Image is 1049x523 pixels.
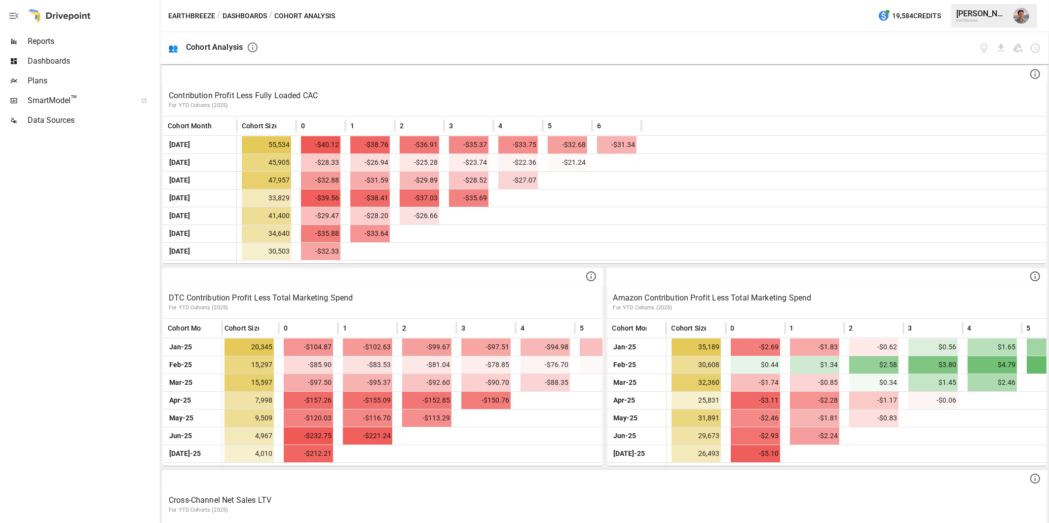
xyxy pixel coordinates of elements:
[343,356,392,374] span: -$83.53
[580,356,629,374] span: -$75.24
[284,427,333,445] span: -$232.75
[968,338,1017,356] span: $1.65
[301,225,340,242] span: -$35.88
[461,323,465,333] span: 3
[168,427,193,445] span: Jun-25
[597,121,601,131] span: 6
[407,321,421,335] button: Sort
[612,445,647,462] span: [DATE]-25
[795,321,809,335] button: Sort
[343,392,392,409] span: -$155.09
[707,321,721,335] button: Sort
[168,154,191,171] span: [DATE]
[461,374,511,391] span: -$90.70
[168,410,195,427] span: May-25
[168,392,192,409] span: Apr-25
[731,374,780,391] span: -$1.74
[1027,323,1031,333] span: 5
[242,243,291,260] span: 30,503
[580,338,629,356] span: -$93.62
[597,136,637,153] span: -$31.34
[612,323,656,333] span: Cohort Month
[242,172,291,189] span: 47,957
[908,392,958,409] span: -$0.06
[269,10,272,22] div: /
[405,119,418,133] button: Sort
[908,356,958,374] span: $3.80
[400,121,404,131] span: 2
[350,172,390,189] span: -$31.59
[348,321,362,335] button: Sort
[849,323,853,333] span: 2
[548,121,552,131] span: 5
[284,356,333,374] span: -$85.90
[400,136,439,153] span: -$36.91
[402,323,406,333] span: 2
[736,321,749,335] button: Sort
[168,121,212,131] span: Cohort Month
[242,189,291,207] span: 33,829
[350,225,390,242] span: -$33.64
[213,119,226,133] button: Sort
[449,154,488,171] span: -$23.74
[284,323,288,333] span: 0
[449,189,488,207] span: -$35.69
[289,321,302,335] button: Sort
[672,445,721,462] span: 26,493
[301,172,340,189] span: -$32.88
[301,207,340,224] span: -$29.47
[168,374,194,391] span: Mar-25
[849,392,899,409] span: -$1.17
[350,121,354,131] span: 1
[498,172,538,189] span: -$27.07
[672,338,721,356] span: 35,189
[284,374,333,391] span: -$97.50
[548,136,587,153] span: -$32.68
[790,410,839,427] span: -$1.81
[613,304,1041,312] p: For YTD Cohorts (2025)
[400,207,439,224] span: -$26.66
[225,374,274,391] span: 15,597
[168,225,191,242] span: [DATE]
[956,9,1008,18] div: [PERSON_NAME]
[1012,42,1024,54] button: Save as Google Doc
[301,243,340,260] span: -$32.33
[449,136,488,153] span: -$35.37
[612,427,638,445] span: Jun-25
[461,392,511,409] span: -$150.76
[731,356,780,374] span: $0.44
[874,7,945,25] button: 19,584Credits
[913,321,927,335] button: Sort
[168,43,178,53] div: 👥
[169,304,597,312] p: For YTD Cohorts (2025)
[168,189,191,207] span: [DATE]
[790,323,794,333] span: 1
[908,323,912,333] span: 3
[521,338,570,356] span: -$94.98
[580,323,584,333] span: 5
[168,136,191,153] span: [DATE]
[168,10,215,22] button: Earthbreeze
[28,114,158,126] span: Data Sources
[498,154,538,171] span: -$22.36
[968,374,1017,391] span: $2.46
[790,338,839,356] span: -$1.83
[301,121,305,131] span: 0
[242,154,291,171] span: 45,905
[343,338,392,356] span: -$102.63
[1030,42,1041,54] button: Schedule dashboard
[28,36,158,47] span: Reports
[978,42,990,54] button: View documentation
[169,494,1041,506] p: Cross-Channel Net Sales LTV
[343,410,392,427] span: -$116.70
[553,119,566,133] button: Sort
[612,392,637,409] span: Apr-25
[402,392,451,409] span: -$152.85
[461,356,511,374] span: -$78.85
[908,374,958,391] span: $1.45
[168,356,193,374] span: Feb-25
[731,427,780,445] span: -$2.93
[225,392,274,409] span: 7,998
[277,119,291,133] button: Sort
[647,321,661,335] button: Sort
